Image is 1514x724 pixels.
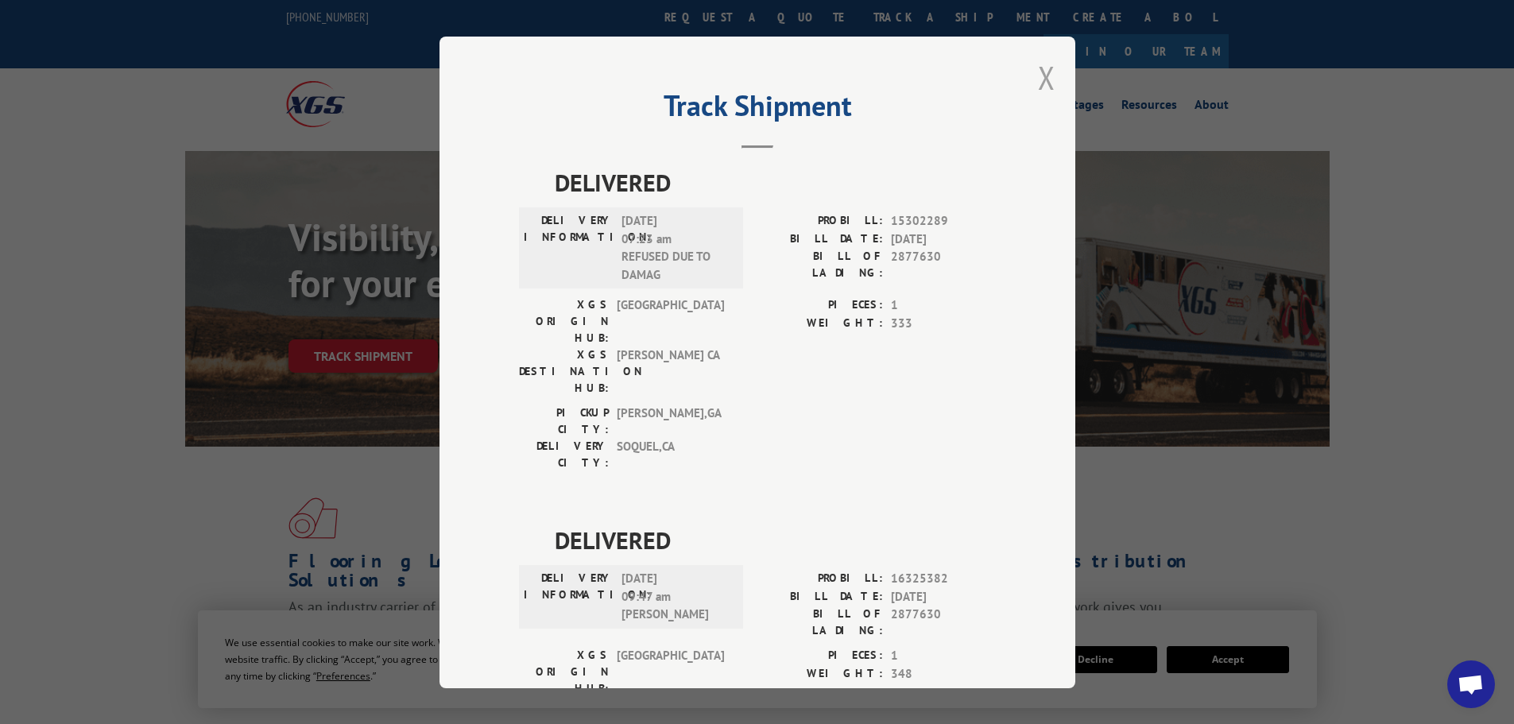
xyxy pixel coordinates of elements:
[519,647,609,697] label: XGS ORIGIN HUB:
[617,438,724,471] span: SOQUEL , CA
[757,230,883,248] label: BILL DATE:
[891,314,996,332] span: 333
[524,212,614,284] label: DELIVERY INFORMATION:
[891,230,996,248] span: [DATE]
[524,570,614,624] label: DELIVERY INFORMATION:
[617,647,724,697] span: [GEOGRAPHIC_DATA]
[891,248,996,281] span: 2877630
[617,347,724,397] span: [PERSON_NAME] CA
[891,647,996,665] span: 1
[621,212,729,284] span: [DATE] 07:23 am REFUSED DUE TO DAMAG
[519,347,609,397] label: XGS DESTINATION HUB:
[757,248,883,281] label: BILL OF LADING:
[891,587,996,606] span: [DATE]
[891,570,996,588] span: 16325382
[621,570,729,624] span: [DATE] 09:47 am [PERSON_NAME]
[519,296,609,347] label: XGS ORIGIN HUB:
[757,606,883,639] label: BILL OF LADING:
[617,405,724,438] span: [PERSON_NAME] , GA
[757,212,883,230] label: PROBILL:
[757,314,883,332] label: WEIGHT:
[757,647,883,665] label: PIECES:
[757,296,883,315] label: PIECES:
[891,664,996,683] span: 348
[1038,56,1055,99] button: Close modal
[891,212,996,230] span: 15302289
[1447,660,1495,708] div: Open chat
[891,296,996,315] span: 1
[555,522,996,558] span: DELIVERED
[891,606,996,639] span: 2877630
[555,165,996,200] span: DELIVERED
[757,570,883,588] label: PROBILL:
[757,664,883,683] label: WEIGHT:
[617,296,724,347] span: [GEOGRAPHIC_DATA]
[757,587,883,606] label: BILL DATE:
[519,438,609,471] label: DELIVERY CITY:
[519,405,609,438] label: PICKUP CITY:
[519,95,996,125] h2: Track Shipment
